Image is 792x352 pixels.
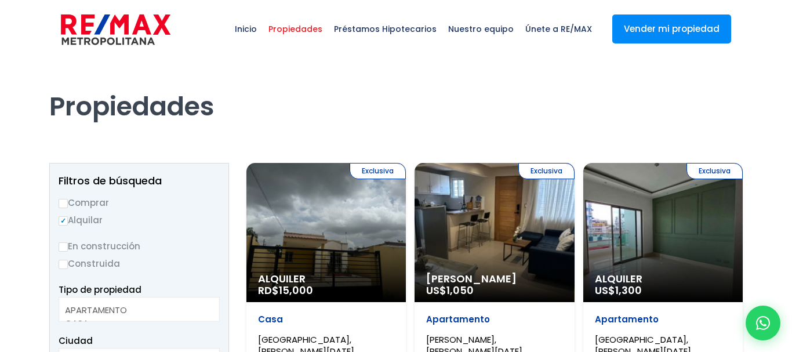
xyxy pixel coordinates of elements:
[595,273,731,285] span: Alquiler
[59,256,220,271] label: Construida
[59,239,220,253] label: En construcción
[258,314,394,325] p: Casa
[59,284,141,296] span: Tipo de propiedad
[518,163,575,179] span: Exclusiva
[519,12,598,46] span: Únete a RE/MAX
[279,283,313,297] span: 15,000
[49,59,743,122] h1: Propiedades
[65,317,205,330] option: CASA
[446,283,474,297] span: 1,050
[595,314,731,325] p: Apartamento
[615,283,642,297] span: 1,300
[426,273,562,285] span: [PERSON_NAME]
[59,335,93,347] span: Ciudad
[442,12,519,46] span: Nuestro equipo
[59,242,68,252] input: En construcción
[328,12,442,46] span: Préstamos Hipotecarios
[612,14,731,43] a: Vender mi propiedad
[263,12,328,46] span: Propiedades
[59,175,220,187] h2: Filtros de búsqueda
[59,199,68,208] input: Comprar
[686,163,743,179] span: Exclusiva
[595,283,642,297] span: US$
[59,213,220,227] label: Alquilar
[350,163,406,179] span: Exclusiva
[59,195,220,210] label: Comprar
[258,283,313,297] span: RD$
[59,260,68,269] input: Construida
[426,283,474,297] span: US$
[65,303,205,317] option: APARTAMENTO
[258,273,394,285] span: Alquiler
[426,314,562,325] p: Apartamento
[61,12,170,47] img: remax-metropolitana-logo
[59,216,68,226] input: Alquilar
[229,12,263,46] span: Inicio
